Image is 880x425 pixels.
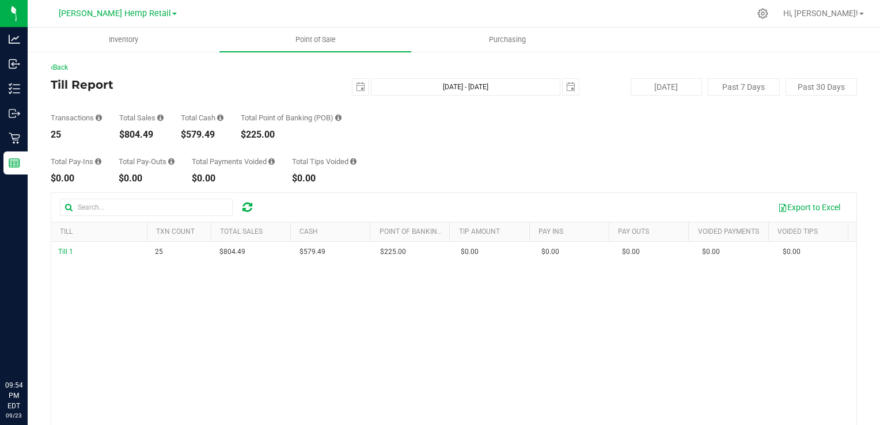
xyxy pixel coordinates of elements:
[58,248,73,256] span: Till 1
[219,246,245,257] span: $804.49
[5,380,22,411] p: 09:54 PM EDT
[9,132,20,144] inline-svg: Retail
[563,79,579,95] span: select
[60,227,73,236] a: Till
[192,174,275,183] div: $0.00
[292,174,356,183] div: $0.00
[51,130,102,139] div: 25
[9,108,20,119] inline-svg: Outbound
[786,78,857,96] button: Past 30 Days
[241,114,342,122] div: Total Point of Banking (POB)
[219,28,411,52] a: Point of Sale
[299,246,325,257] span: $579.49
[181,130,223,139] div: $579.49
[335,114,342,122] i: Sum of the successful, non-voided point-of-banking payment transaction amounts, both via payment ...
[459,227,500,236] a: Tip Amount
[9,83,20,94] inline-svg: Inventory
[168,158,175,165] i: Sum of all cash pay-outs removed from tills within the date range.
[350,158,356,165] i: Sum of all tip amounts from voided payment transactions within the date range.
[155,246,163,257] span: 25
[708,78,779,96] button: Past 7 Days
[12,333,46,367] iframe: Resource center
[352,79,369,95] span: select
[119,158,175,165] div: Total Pay-Outs
[473,35,541,45] span: Purchasing
[51,78,320,91] h4: Till Report
[771,198,848,217] button: Export to Excel
[119,114,164,122] div: Total Sales
[59,9,171,18] span: [PERSON_NAME] Hemp Retail
[268,158,275,165] i: Sum of all voided payment transaction amounts (excluding tips and transaction fees) within the da...
[618,227,649,236] a: Pay Outs
[5,411,22,420] p: 09/23
[9,58,20,70] inline-svg: Inbound
[51,174,101,183] div: $0.00
[783,9,858,18] span: Hi, [PERSON_NAME]!
[541,246,559,257] span: $0.00
[411,28,603,52] a: Purchasing
[217,114,223,122] i: Sum of all successful, non-voided cash payment transaction amounts (excluding tips and transactio...
[461,246,479,257] span: $0.00
[95,158,101,165] i: Sum of all cash pay-ins added to tills within the date range.
[783,246,801,257] span: $0.00
[119,174,175,183] div: $0.00
[192,158,275,165] div: Total Payments Voided
[60,199,233,216] input: Search...
[702,246,720,257] span: $0.00
[380,227,461,236] a: Point of Banking (POB)
[698,227,759,236] a: Voided Payments
[299,227,318,236] a: Cash
[9,33,20,45] inline-svg: Analytics
[119,130,164,139] div: $804.49
[9,157,20,169] inline-svg: Reports
[157,114,164,122] i: Sum of all successful, non-voided payment transaction amounts (excluding tips and transaction fee...
[34,331,48,345] iframe: Resource center unread badge
[280,35,351,45] span: Point of Sale
[777,227,818,236] a: Voided Tips
[538,227,563,236] a: Pay Ins
[292,158,356,165] div: Total Tips Voided
[380,246,406,257] span: $225.00
[181,114,223,122] div: Total Cash
[93,35,154,45] span: Inventory
[241,130,342,139] div: $225.00
[28,28,219,52] a: Inventory
[96,114,102,122] i: Count of all successful payment transactions, possibly including voids, refunds, and cash-back fr...
[51,114,102,122] div: Transactions
[631,78,702,96] button: [DATE]
[756,8,770,19] div: Manage settings
[156,227,195,236] a: TXN Count
[51,63,68,71] a: Back
[51,158,101,165] div: Total Pay-Ins
[220,227,263,236] a: Total Sales
[622,246,640,257] span: $0.00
